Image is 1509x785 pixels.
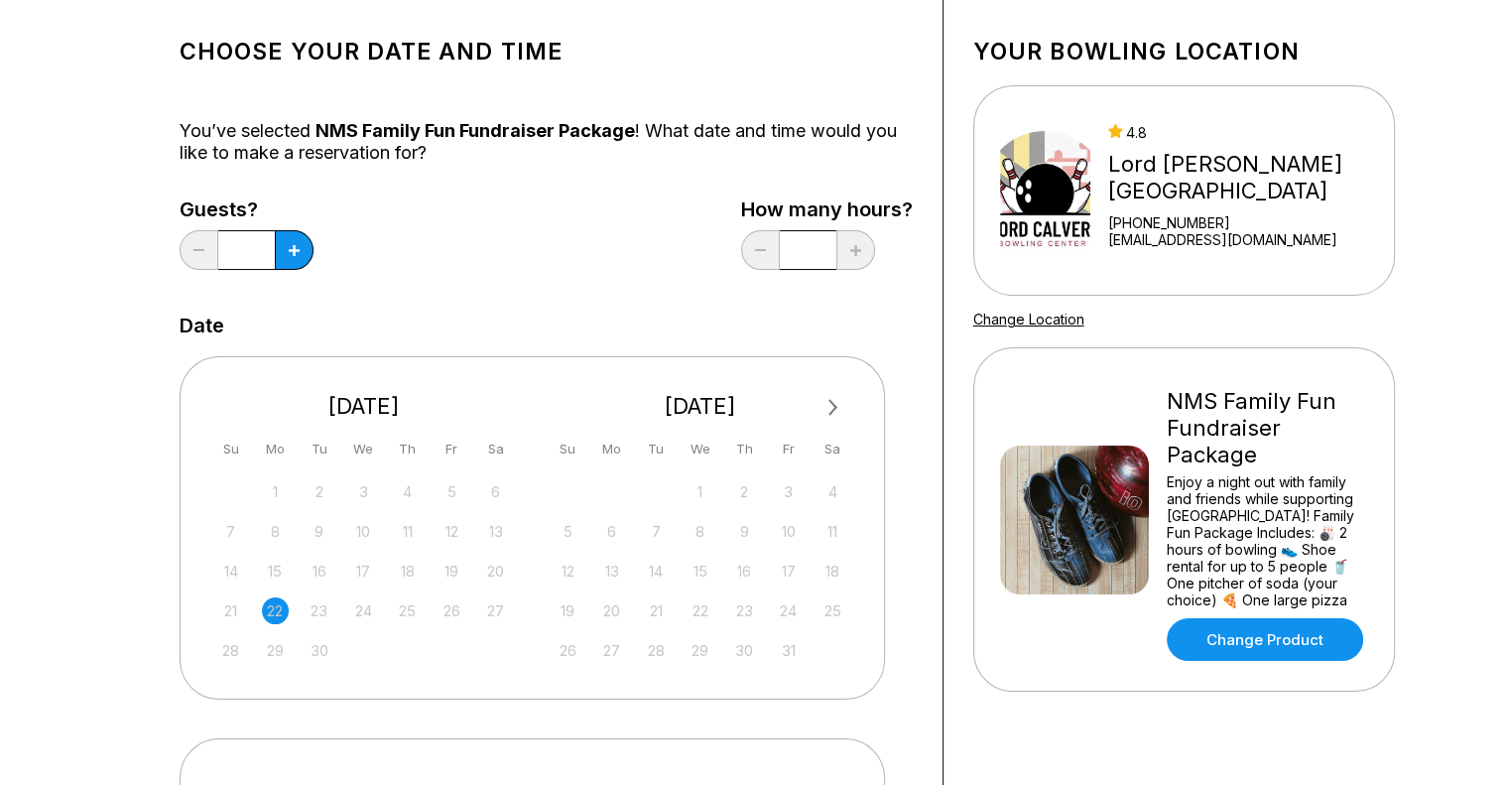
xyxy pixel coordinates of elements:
div: Mo [262,436,289,462]
div: Lord [PERSON_NAME][GEOGRAPHIC_DATA] [1108,151,1385,204]
h1: Choose your Date and time [180,38,913,65]
div: Not available Monday, September 29th, 2025 [262,637,289,664]
div: Not available Monday, October 13th, 2025 [598,558,625,585]
div: Not available Wednesday, October 1st, 2025 [687,478,713,505]
div: Th [394,436,421,462]
div: Not available Wednesday, September 10th, 2025 [350,518,377,545]
div: Not available Tuesday, September 9th, 2025 [306,518,332,545]
div: Not available Tuesday, October 14th, 2025 [643,558,670,585]
label: Date [180,315,224,336]
div: Not available Monday, September 1st, 2025 [262,478,289,505]
div: Not available Friday, September 26th, 2025 [439,597,465,624]
div: Not available Tuesday, September 23rd, 2025 [306,597,332,624]
div: NMS Family Fun Fundraiser Package [1167,388,1368,468]
div: Not available Sunday, September 21st, 2025 [217,597,244,624]
div: Not available Thursday, October 23rd, 2025 [731,597,758,624]
button: Next Month [817,392,849,424]
div: Not available Sunday, October 26th, 2025 [555,637,581,664]
div: Not available Tuesday, September 2nd, 2025 [306,478,332,505]
div: Fr [439,436,465,462]
div: [DATE] [210,393,518,420]
div: Not available Sunday, September 7th, 2025 [217,518,244,545]
span: NMS Family Fun Fundraiser Package [315,120,635,141]
div: Not available Tuesday, October 21st, 2025 [643,597,670,624]
div: 4.8 [1108,124,1385,141]
div: You’ve selected ! What date and time would you like to make a reservation for? [180,120,913,164]
div: Not available Saturday, September 20th, 2025 [482,558,509,585]
div: Not available Monday, October 6th, 2025 [598,518,625,545]
div: Tu [306,436,332,462]
div: Not available Wednesday, September 24th, 2025 [350,597,377,624]
div: Su [555,436,581,462]
label: How many hours? [741,198,913,220]
div: Not available Thursday, September 11th, 2025 [394,518,421,545]
div: Not available Wednesday, September 17th, 2025 [350,558,377,585]
div: Not available Thursday, September 18th, 2025 [394,558,421,585]
div: Tu [643,436,670,462]
div: Not available Sunday, October 12th, 2025 [555,558,581,585]
div: Not available Saturday, September 13th, 2025 [482,518,509,545]
div: Not available Monday, October 20th, 2025 [598,597,625,624]
div: We [350,436,377,462]
div: Not available Saturday, October 25th, 2025 [819,597,846,624]
div: [PHONE_NUMBER] [1108,214,1385,231]
div: We [687,436,713,462]
div: Not available Tuesday, October 28th, 2025 [643,637,670,664]
div: Not available Tuesday, September 30th, 2025 [306,637,332,664]
div: Not available Friday, October 31st, 2025 [775,637,802,664]
div: Not available Wednesday, October 29th, 2025 [687,637,713,664]
div: Not available Saturday, September 6th, 2025 [482,478,509,505]
div: Not available Thursday, September 25th, 2025 [394,597,421,624]
div: Fr [775,436,802,462]
div: Not available Sunday, October 19th, 2025 [555,597,581,624]
div: Not available Wednesday, October 22nd, 2025 [687,597,713,624]
div: Not available Thursday, October 2nd, 2025 [731,478,758,505]
div: month 2025-09 [215,476,513,664]
div: Not available Friday, September 5th, 2025 [439,478,465,505]
div: Not available Saturday, October 4th, 2025 [819,478,846,505]
div: Mo [598,436,625,462]
div: Not available Friday, October 3rd, 2025 [775,478,802,505]
a: Change Product [1167,618,1363,661]
div: Not available Sunday, October 5th, 2025 [555,518,581,545]
div: Not available Friday, September 19th, 2025 [439,558,465,585]
label: Guests? [180,198,314,220]
div: Not available Tuesday, October 7th, 2025 [643,518,670,545]
div: Not available Monday, September 22nd, 2025 [262,597,289,624]
div: Not available Friday, September 12th, 2025 [439,518,465,545]
h1: Your bowling location [973,38,1395,65]
div: Su [217,436,244,462]
img: NMS Family Fun Fundraiser Package [1000,446,1149,594]
div: Not available Monday, October 27th, 2025 [598,637,625,664]
div: month 2025-10 [552,476,849,664]
div: Not available Thursday, October 9th, 2025 [731,518,758,545]
div: Sa [819,436,846,462]
a: Change Location [973,311,1084,327]
div: Not available Tuesday, September 16th, 2025 [306,558,332,585]
div: Not available Wednesday, October 15th, 2025 [687,558,713,585]
div: Not available Friday, October 24th, 2025 [775,597,802,624]
a: [EMAIL_ADDRESS][DOMAIN_NAME] [1108,231,1385,248]
div: Not available Wednesday, September 3rd, 2025 [350,478,377,505]
div: Not available Monday, September 15th, 2025 [262,558,289,585]
div: [DATE] [547,393,854,420]
div: Not available Sunday, September 14th, 2025 [217,558,244,585]
div: Not available Friday, October 10th, 2025 [775,518,802,545]
img: Lord Calvert Bowling Center [1000,116,1091,265]
div: Not available Saturday, September 27th, 2025 [482,597,509,624]
div: Not available Thursday, October 16th, 2025 [731,558,758,585]
div: Th [731,436,758,462]
div: Not available Thursday, October 30th, 2025 [731,637,758,664]
div: Not available Wednesday, October 8th, 2025 [687,518,713,545]
div: Sa [482,436,509,462]
div: Not available Friday, October 17th, 2025 [775,558,802,585]
div: Not available Saturday, October 18th, 2025 [819,558,846,585]
div: Not available Sunday, September 28th, 2025 [217,637,244,664]
div: Not available Thursday, September 4th, 2025 [394,478,421,505]
div: Enjoy a night out with family and friends while supporting [GEOGRAPHIC_DATA]! Family Fun Package ... [1167,473,1368,608]
div: Not available Monday, September 8th, 2025 [262,518,289,545]
div: Not available Saturday, October 11th, 2025 [819,518,846,545]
